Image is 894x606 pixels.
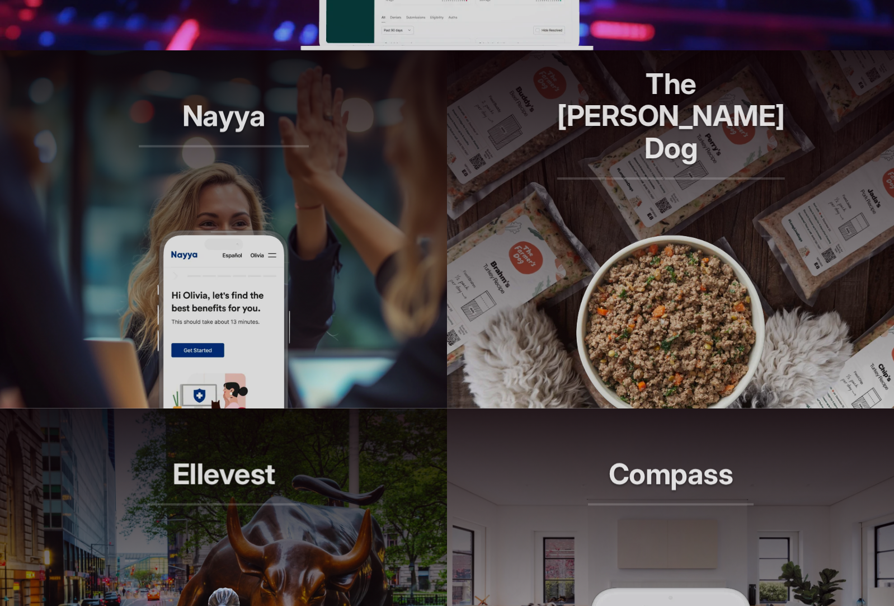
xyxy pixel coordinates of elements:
[588,458,754,505] h2: Compass
[147,458,300,505] h2: Ellevest
[157,229,291,408] img: adonis work sample
[557,68,784,180] h2: The [PERSON_NAME] Dog
[570,229,771,408] img: adonis work sample
[139,100,309,147] h2: Nayya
